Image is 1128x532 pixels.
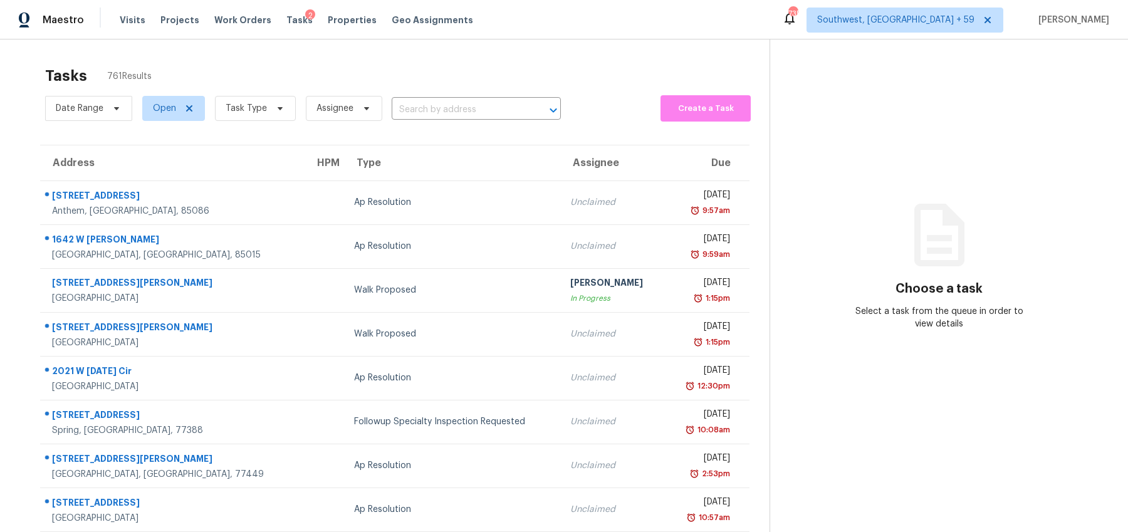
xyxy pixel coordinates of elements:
[52,380,295,393] div: [GEOGRAPHIC_DATA]
[153,102,176,115] span: Open
[52,292,295,305] div: [GEOGRAPHIC_DATA]
[700,248,730,261] div: 9:59am
[675,496,730,511] div: [DATE]
[392,14,473,26] span: Geo Assignments
[226,102,267,115] span: Task Type
[570,196,655,209] div: Unclaimed
[675,189,730,204] div: [DATE]
[43,14,84,26] span: Maestro
[316,102,353,115] span: Assignee
[817,14,974,26] span: Southwest, [GEOGRAPHIC_DATA] + 59
[693,336,703,348] img: Overdue Alarm Icon
[570,328,655,340] div: Unclaimed
[690,204,700,217] img: Overdue Alarm Icon
[286,16,313,24] span: Tasks
[354,459,550,472] div: Ap Resolution
[560,145,665,180] th: Assignee
[570,503,655,516] div: Unclaimed
[855,305,1024,330] div: Select a task from the queue in order to view details
[695,424,730,436] div: 10:08am
[52,424,295,437] div: Spring, [GEOGRAPHIC_DATA], 77388
[896,283,983,295] h3: Choose a task
[52,496,295,512] div: [STREET_ADDRESS]
[675,408,730,424] div: [DATE]
[107,70,152,83] span: 761 Results
[56,102,103,115] span: Date Range
[52,452,295,468] div: [STREET_ADDRESS][PERSON_NAME]
[40,145,305,180] th: Address
[545,102,562,119] button: Open
[685,424,695,436] img: Overdue Alarm Icon
[695,380,730,392] div: 12:30pm
[52,365,295,380] div: 2021 W [DATE] Cir
[675,232,730,248] div: [DATE]
[52,189,295,205] div: [STREET_ADDRESS]
[52,336,295,349] div: [GEOGRAPHIC_DATA]
[52,249,295,261] div: [GEOGRAPHIC_DATA], [GEOGRAPHIC_DATA], 85015
[685,380,695,392] img: Overdue Alarm Icon
[305,145,344,180] th: HPM
[570,276,655,292] div: [PERSON_NAME]
[160,14,199,26] span: Projects
[52,512,295,524] div: [GEOGRAPHIC_DATA]
[693,292,703,305] img: Overdue Alarm Icon
[328,14,377,26] span: Properties
[675,364,730,380] div: [DATE]
[52,276,295,292] div: [STREET_ADDRESS][PERSON_NAME]
[570,292,655,305] div: In Progress
[45,70,87,82] h2: Tasks
[570,415,655,428] div: Unclaimed
[52,205,295,217] div: Anthem, [GEOGRAPHIC_DATA], 85086
[354,328,550,340] div: Walk Proposed
[354,240,550,253] div: Ap Resolution
[1033,14,1109,26] span: [PERSON_NAME]
[305,9,315,22] div: 2
[354,503,550,516] div: Ap Resolution
[661,95,751,122] button: Create a Task
[52,233,295,249] div: 1642 W [PERSON_NAME]
[699,467,730,480] div: 2:53pm
[354,372,550,384] div: Ap Resolution
[689,467,699,480] img: Overdue Alarm Icon
[703,292,730,305] div: 1:15pm
[696,511,730,524] div: 10:57am
[214,14,271,26] span: Work Orders
[675,320,730,336] div: [DATE]
[52,321,295,336] div: [STREET_ADDRESS][PERSON_NAME]
[52,409,295,424] div: [STREET_ADDRESS]
[665,145,749,180] th: Due
[354,196,550,209] div: Ap Resolution
[52,468,295,481] div: [GEOGRAPHIC_DATA], [GEOGRAPHIC_DATA], 77449
[675,452,730,467] div: [DATE]
[392,100,526,120] input: Search by address
[570,372,655,384] div: Unclaimed
[675,276,730,292] div: [DATE]
[570,240,655,253] div: Unclaimed
[703,336,730,348] div: 1:15pm
[344,145,560,180] th: Type
[120,14,145,26] span: Visits
[690,248,700,261] img: Overdue Alarm Icon
[570,459,655,472] div: Unclaimed
[686,511,696,524] img: Overdue Alarm Icon
[700,204,730,217] div: 9:57am
[354,284,550,296] div: Walk Proposed
[354,415,550,428] div: Followup Specialty Inspection Requested
[788,8,797,20] div: 735
[667,102,744,116] span: Create a Task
